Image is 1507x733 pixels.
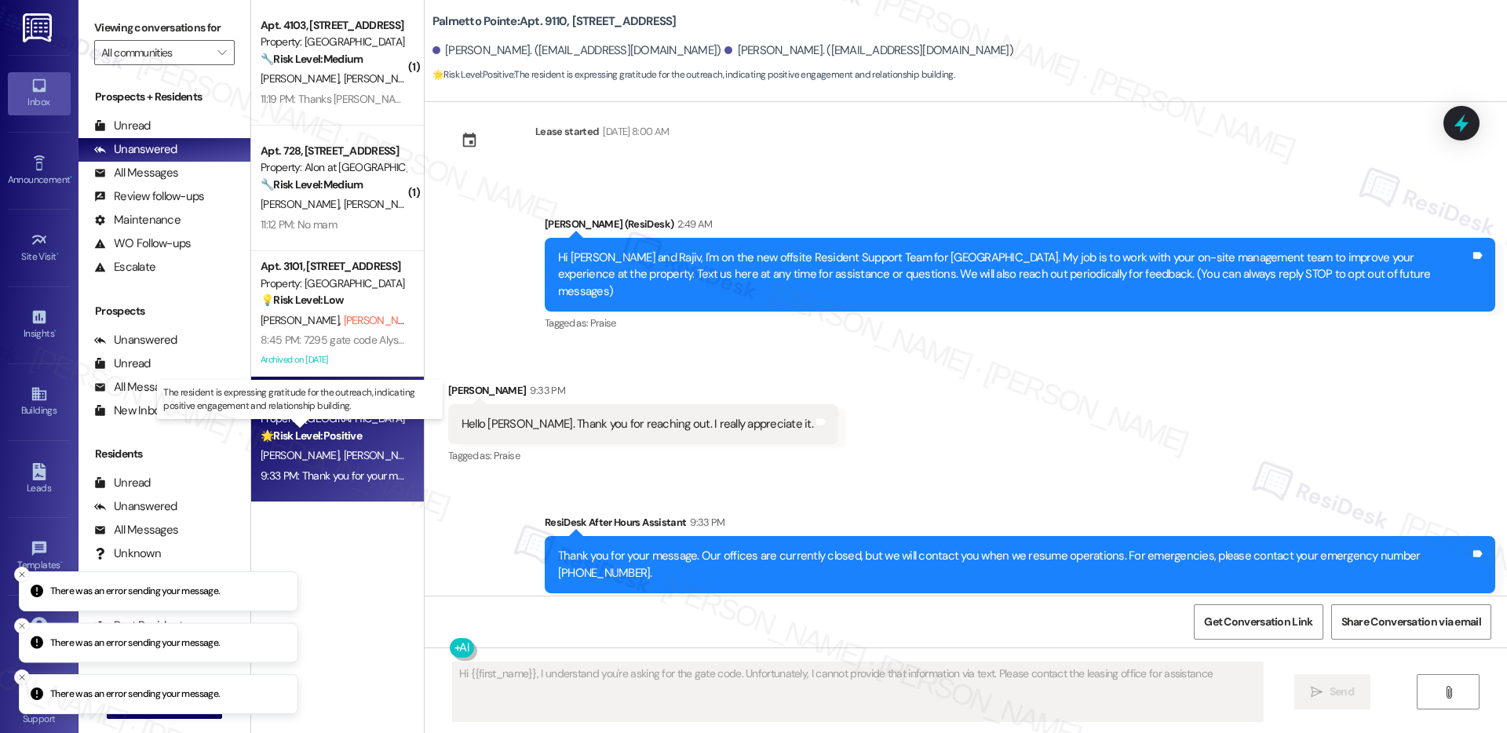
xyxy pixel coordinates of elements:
div: 2:49 AM [673,216,712,232]
div: Tagged as: [545,312,1495,334]
div: Tagged as: [545,593,1495,616]
div: All Messages [94,165,178,181]
div: WO Follow-ups [94,235,191,252]
button: Close toast [14,618,30,633]
a: Account [8,612,71,655]
a: Buildings [8,381,71,423]
strong: 🔧 Risk Level: Medium [261,52,363,66]
div: Maintenance [94,212,181,228]
strong: 🔧 Risk Level: Medium [261,177,363,191]
span: [PERSON_NAME] (Opted Out) [343,313,477,327]
div: Property: [GEOGRAPHIC_DATA] [261,410,406,427]
div: 11:19 PM: Thanks [PERSON_NAME] for your immediate attention. [261,92,546,106]
span: Praise [590,316,616,330]
div: Property: Alon at [GEOGRAPHIC_DATA] [261,159,406,176]
div: Review follow-ups [94,188,204,205]
div: Property: [GEOGRAPHIC_DATA] [261,34,406,50]
i:  [217,46,226,59]
a: Leads [8,458,71,501]
a: Site Visit • [8,227,71,269]
span: : The resident is expressing gratitude for the outreach, indicating positive engagement and relat... [432,67,954,83]
button: Get Conversation Link [1194,604,1323,640]
span: [PERSON_NAME] [261,448,344,462]
span: Praise [494,449,520,462]
p: There was an error sending your message. [50,636,221,650]
div: Hi [PERSON_NAME] and Rajiv, I'm on the new offsite Resident Support Team for [GEOGRAPHIC_DATA]. M... [558,250,1470,300]
div: Escalate [94,259,155,275]
p: There was an error sending your message. [50,687,221,702]
div: Unanswered [94,332,177,348]
div: All Messages [94,379,178,396]
a: Support [8,689,71,731]
div: All Messages [94,522,178,538]
div: Apt. 3101, [STREET_ADDRESS] [261,258,406,275]
div: Unanswered [94,498,177,515]
i:  [1443,686,1454,698]
div: [DATE] 8:00 AM [599,123,669,140]
div: Hello [PERSON_NAME]. Thank you for reaching out. I really appreciate it. [462,416,813,432]
span: • [57,249,59,260]
div: Tagged as: [448,444,838,467]
div: Archived on [DATE] [259,350,407,370]
a: Inbox [8,72,71,115]
div: Residents [78,446,250,462]
span: [PERSON_NAME] [261,71,344,86]
div: 11:12 PM: No mam [261,217,337,232]
a: Insights • [8,304,71,346]
div: Thank you for your message. Our offices are currently closed, but we will contact you when we res... [558,548,1470,582]
span: [PERSON_NAME] [343,71,421,86]
label: Viewing conversations for [94,16,235,40]
div: Lease started [535,123,600,140]
input: All communities [101,40,210,65]
div: New Inbounds [94,403,185,419]
button: Send [1294,674,1370,709]
textarea: Hi {{first_name}}, I understand you're asking for the gate code. Unfortunately, I cannot provide ... [453,662,1263,721]
div: [PERSON_NAME] [448,382,838,404]
div: [PERSON_NAME]. ([EMAIL_ADDRESS][DOMAIN_NAME]) [432,42,721,59]
div: 9:33 PM [686,514,724,531]
span: • [60,557,63,568]
span: Get Conversation Link [1204,614,1312,630]
span: Send [1330,684,1354,700]
strong: 💡 Risk Level: Low [261,293,344,307]
span: • [54,326,57,337]
div: Unanswered [94,141,177,158]
span: [PERSON_NAME] [343,197,421,211]
div: Prospects [78,303,250,319]
strong: 🌟 Risk Level: Positive [432,68,513,81]
i:  [1311,686,1323,698]
p: The resident is expressing gratitude for the outreach, indicating positive engagement and relatio... [163,386,436,413]
div: Unread [94,356,151,372]
div: Property: [GEOGRAPHIC_DATA] [261,275,406,292]
div: [PERSON_NAME] (ResiDesk) [545,216,1495,238]
span: [PERSON_NAME] [261,313,344,327]
div: 8:45 PM: 7295 gate code Alysha [261,333,410,347]
div: Unread [94,475,151,491]
a: Templates • [8,535,71,578]
span: • [70,172,72,183]
span: [PERSON_NAME] [261,197,344,211]
div: 9:33 PM: Thank you for your message. Our offices are currently closed, but we will contact you wh... [261,469,1180,483]
div: Unknown [94,545,161,562]
button: Share Conversation via email [1331,604,1491,640]
b: Palmetto Pointe: Apt. 9110, [STREET_ADDRESS] [432,13,677,30]
button: Close toast [14,669,30,685]
div: 9:33 PM [526,382,564,399]
p: There was an error sending your message. [50,585,221,599]
div: [PERSON_NAME]. ([EMAIL_ADDRESS][DOMAIN_NAME]) [724,42,1013,59]
span: Share Conversation via email [1341,614,1481,630]
div: Apt. 728, [STREET_ADDRESS] [261,143,406,159]
img: ResiDesk Logo [23,13,55,42]
div: ResiDesk After Hours Assistant [545,514,1495,536]
div: Unread [94,118,151,134]
div: Apt. 4103, [STREET_ADDRESS] [261,17,406,34]
span: [PERSON_NAME] [343,448,421,462]
strong: 🌟 Risk Level: Positive [261,428,362,443]
div: Prospects + Residents [78,89,250,105]
button: Close toast [14,567,30,582]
